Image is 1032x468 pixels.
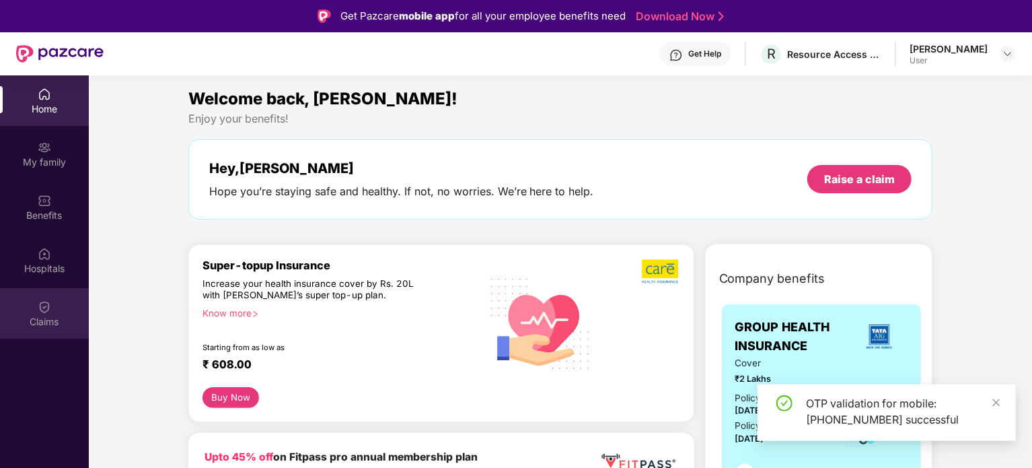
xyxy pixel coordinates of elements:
[205,450,273,463] b: Upto 45% off
[719,269,825,288] span: Company benefits
[188,112,933,126] div: Enjoy your benefits!
[992,398,1001,407] span: close
[399,9,455,22] strong: mobile app
[910,42,988,55] div: [PERSON_NAME]
[767,46,776,62] span: R
[1002,48,1013,59] img: svg+xml;base64,PHN2ZyBpZD0iRHJvcGRvd24tMzJ4MzIiIHhtbG5zPSJodHRwOi8vd3d3LnczLm9yZy8yMDAwL3N2ZyIgd2...
[718,9,724,24] img: Stroke
[38,247,51,261] img: svg+xml;base64,PHN2ZyBpZD0iSG9zcGl0YWxzIiB4bWxucz0iaHR0cDovL3d3dy53My5vcmcvMjAwMC9zdmciIHdpZHRoPS...
[787,48,881,61] div: Resource Access Management Solutions
[735,356,827,370] span: Cover
[735,405,764,415] span: [DATE]
[735,391,792,405] div: Policy issued
[38,194,51,207] img: svg+xml;base64,PHN2ZyBpZD0iQmVuZWZpdHMiIHhtbG5zPSJodHRwOi8vd3d3LnczLm9yZy8yMDAwL3N2ZyIgd2lkdGg9Ij...
[202,358,468,374] div: ₹ 608.00
[669,48,683,62] img: svg+xml;base64,PHN2ZyBpZD0iSGVscC0zMngzMiIgeG1sbnM9Imh0dHA6Ly93d3cudzMub3JnLzIwMDAvc3ZnIiB3aWR0aD...
[318,9,331,23] img: Logo
[209,160,594,176] div: Hey, [PERSON_NAME]
[910,55,988,66] div: User
[16,45,104,63] img: New Pazcare Logo
[202,259,481,272] div: Super-topup Insurance
[202,308,473,317] div: Know more
[188,89,457,108] span: Welcome back, [PERSON_NAME]!
[735,318,851,356] span: GROUP HEALTH INSURANCE
[340,8,626,24] div: Get Pazcare for all your employee benefits need
[202,343,424,352] div: Starting from as low as
[861,319,897,355] img: insurerLogo
[688,48,721,59] div: Get Help
[824,172,895,187] div: Raise a claim
[202,278,423,302] div: Increase your health insurance cover by Rs. 20L with [PERSON_NAME]’s super top-up plan.
[642,259,680,284] img: b5dec4f62d2307b9de63beb79f102df3.png
[776,395,793,411] span: check-circle
[636,9,720,24] a: Download Now
[735,419,790,433] div: Policy Expiry
[252,310,259,318] span: right
[38,300,51,314] img: svg+xml;base64,PHN2ZyBpZD0iQ2xhaW0iIHhtbG5zPSJodHRwOi8vd3d3LnczLm9yZy8yMDAwL3N2ZyIgd2lkdGg9IjIwIi...
[735,434,764,444] span: [DATE]
[806,395,1000,428] div: OTP validation for mobile: [PHONE_NUMBER] successful
[38,141,51,154] img: svg+xml;base64,PHN2ZyB3aWR0aD0iMjAiIGhlaWdodD0iMjAiIHZpZXdCb3g9IjAgMCAyMCAyMCIgZmlsbD0ibm9uZSIgeG...
[209,185,594,199] div: Hope you’re staying safe and healthy. If not, no worries. We’re here to help.
[38,88,51,101] img: svg+xml;base64,PHN2ZyBpZD0iSG9tZSIgeG1sbnM9Imh0dHA6Ly93d3cudzMub3JnLzIwMDAvc3ZnIiB3aWR0aD0iMjAiIG...
[735,372,827,386] span: ₹2 Lakhs
[202,387,260,408] button: Buy Now
[481,262,601,384] img: svg+xml;base64,PHN2ZyB4bWxucz0iaHR0cDovL3d3dy53My5vcmcvMjAwMC9zdmciIHhtbG5zOnhsaW5rPSJodHRwOi8vd3...
[205,450,478,463] b: on Fitpass pro annual membership plan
